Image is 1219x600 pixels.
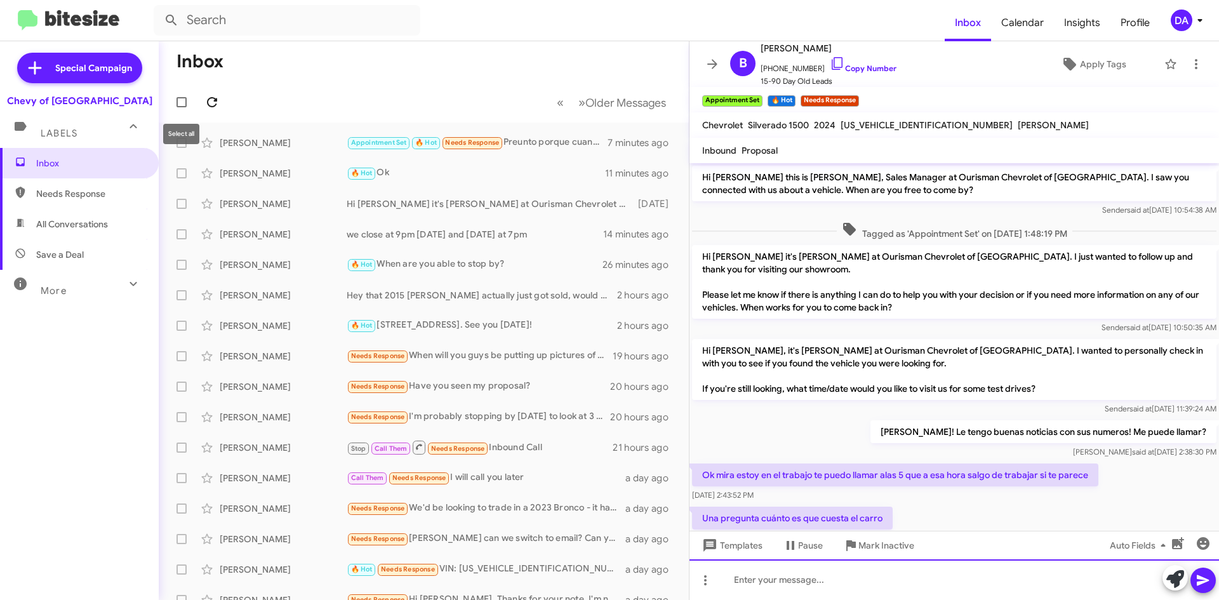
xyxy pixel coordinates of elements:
[689,534,773,557] button: Templates
[1102,323,1216,332] span: Sender [DATE] 10:50:35 AM
[351,444,366,453] span: Stop
[36,248,84,261] span: Save a Deal
[220,563,347,576] div: [PERSON_NAME]
[351,504,405,512] span: Needs Response
[814,119,836,131] span: 2024
[833,534,924,557] button: Mark Inactive
[991,4,1054,41] span: Calendar
[375,444,408,453] span: Call Them
[381,565,435,573] span: Needs Response
[347,197,632,210] div: Hi [PERSON_NAME] it's [PERSON_NAME] at Ourisman Chevrolet of [GEOGRAPHIC_DATA]. Just wanted to fo...
[702,95,763,107] small: Appointment Set
[220,319,347,332] div: [PERSON_NAME]
[625,472,679,484] div: a day ago
[1102,205,1216,215] span: Sender [DATE] 10:54:38 AM
[603,258,679,271] div: 26 minutes ago
[351,565,373,573] span: 🔥 Hot
[700,534,763,557] span: Templates
[625,533,679,545] div: a day ago
[549,90,571,116] button: Previous
[220,258,347,271] div: [PERSON_NAME]
[36,157,144,170] span: Inbox
[761,56,896,75] span: [PHONE_NUMBER]
[163,124,199,144] div: Select all
[351,413,405,421] span: Needs Response
[154,5,420,36] input: Search
[858,534,914,557] span: Mark Inactive
[692,490,754,500] span: [DATE] 2:43:52 PM
[742,145,778,156] span: Proposal
[945,4,991,41] a: Inbox
[1110,4,1160,41] a: Profile
[692,339,1216,400] p: Hi [PERSON_NAME], it's [PERSON_NAME] at Ourisman Chevrolet of [GEOGRAPHIC_DATA]. I wanted to pers...
[351,382,405,390] span: Needs Response
[1160,10,1205,31] button: DA
[351,535,405,543] span: Needs Response
[1105,404,1216,413] span: Sender [DATE] 11:39:24 AM
[55,62,132,74] span: Special Campaign
[351,169,373,177] span: 🔥 Hot
[220,228,347,241] div: [PERSON_NAME]
[1171,10,1192,31] div: DA
[41,128,77,139] span: Labels
[830,63,896,73] a: Copy Number
[1127,205,1149,215] span: said at
[692,245,1216,319] p: Hi [PERSON_NAME] it's [PERSON_NAME] at Ourisman Chevrolet of [GEOGRAPHIC_DATA]. I just wanted to ...
[431,444,485,453] span: Needs Response
[1054,4,1110,41] a: Insights
[392,474,446,482] span: Needs Response
[550,90,674,116] nav: Page navigation example
[837,222,1072,240] span: Tagged as 'Appointment Set' on [DATE] 1:48:19 PM
[625,563,679,576] div: a day ago
[177,51,223,72] h1: Inbox
[220,350,347,363] div: [PERSON_NAME]
[692,166,1216,201] p: Hi [PERSON_NAME] this is [PERSON_NAME], Sales Manager at Ourisman Chevrolet of [GEOGRAPHIC_DATA]....
[692,463,1098,486] p: Ok mira estoy en el trabajo te puedo llamar alas 5 que a esa hora salgo de trabajar si te parece
[692,507,893,530] p: Una pregunta cuánto es que cuesta el carro
[351,260,373,269] span: 🔥 Hot
[347,439,613,455] div: Inbound Call
[613,441,679,454] div: 21 hours ago
[625,502,679,515] div: a day ago
[1126,323,1149,332] span: said at
[761,75,896,88] span: 15-90 Day Old Leads
[347,135,608,150] div: Preunto porque cuando fui aver el cargo costaba 37 i ahora está en 36
[1080,53,1126,76] span: Apply Tags
[632,197,679,210] div: [DATE]
[347,562,625,577] div: VIN: [US_VEHICLE_IDENTIFICATION_NUMBER]
[798,534,823,557] span: Pause
[347,318,617,333] div: [STREET_ADDRESS]. See you [DATE]!
[801,95,859,107] small: Needs Response
[1028,53,1158,76] button: Apply Tags
[748,119,809,131] span: Silverado 1500
[617,289,679,302] div: 2 hours ago
[870,420,1216,443] p: [PERSON_NAME]! Le tengo buenas noticias con sus numeros! Me puede llamar?
[1073,447,1216,457] span: [PERSON_NAME] [DATE] 2:38:30 PM
[220,137,347,149] div: [PERSON_NAME]
[445,138,499,147] span: Needs Response
[613,350,679,363] div: 19 hours ago
[220,289,347,302] div: [PERSON_NAME]
[1132,447,1154,457] span: said at
[761,41,896,56] span: [PERSON_NAME]
[347,166,605,180] div: Ok
[220,380,347,393] div: [PERSON_NAME]
[347,257,603,272] div: When are you able to stop by?
[36,187,144,200] span: Needs Response
[351,474,384,482] span: Call Them
[773,534,833,557] button: Pause
[578,95,585,110] span: »
[347,501,625,516] div: We'd be looking to trade in a 2023 Bronco - it has a Sasquatch package and upgraded tech package....
[347,470,625,485] div: I will call you later
[347,410,610,424] div: I'm probably stopping by [DATE] to look at 3 Trail Boss Colorados. 2 white and 1 silver. The ones...
[347,531,625,546] div: [PERSON_NAME] can we switch to email? Can you give me a quote on an LT1 or an LT2? I'm looking fo...
[557,95,564,110] span: «
[220,167,347,180] div: [PERSON_NAME]
[220,472,347,484] div: [PERSON_NAME]
[415,138,437,147] span: 🔥 Hot
[351,138,407,147] span: Appointment Set
[220,411,347,423] div: [PERSON_NAME]
[351,321,373,330] span: 🔥 Hot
